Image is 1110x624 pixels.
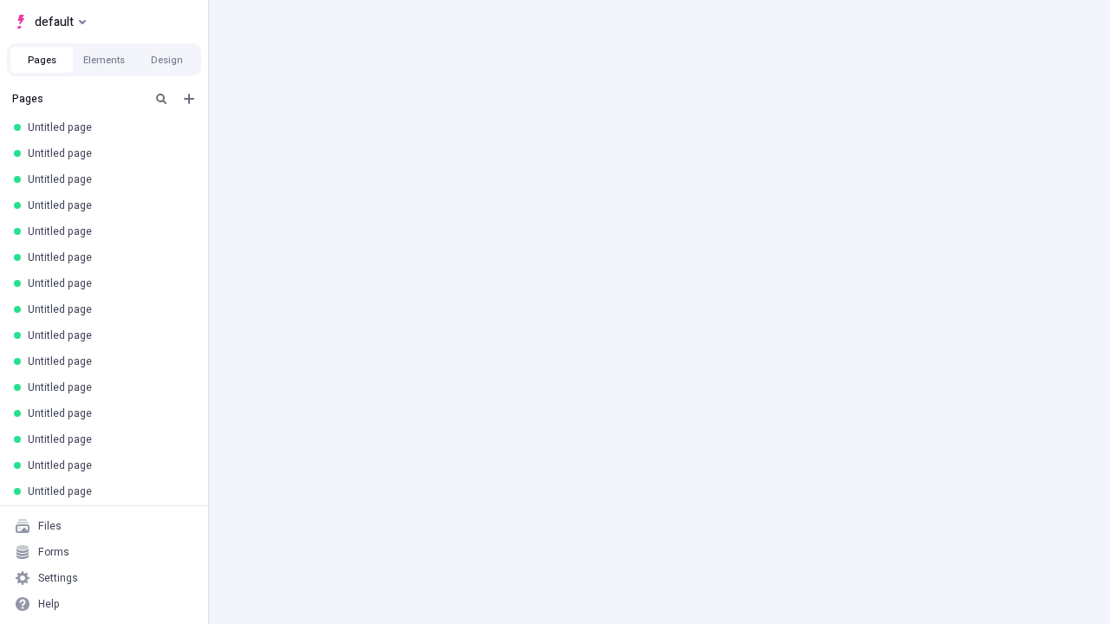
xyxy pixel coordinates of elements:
div: Untitled page [28,120,187,134]
div: Untitled page [28,224,187,238]
div: Untitled page [28,198,187,212]
div: Untitled page [28,146,187,160]
button: Select site [7,9,93,35]
div: Pages [12,92,144,106]
div: Untitled page [28,276,187,290]
div: Untitled page [28,406,187,420]
div: Untitled page [28,458,187,472]
div: Files [38,519,62,533]
div: Untitled page [28,302,187,316]
div: Untitled page [28,250,187,264]
button: Design [135,47,198,73]
button: Pages [10,47,73,73]
div: Untitled page [28,328,187,342]
div: Forms [38,545,69,559]
div: Untitled page [28,354,187,368]
div: Untitled page [28,380,187,394]
div: Untitled page [28,484,187,498]
button: Elements [73,47,135,73]
span: default [35,11,74,32]
div: Untitled page [28,172,187,186]
div: Help [38,597,60,611]
div: Settings [38,571,78,585]
div: Untitled page [28,432,187,446]
button: Add new [179,88,199,109]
